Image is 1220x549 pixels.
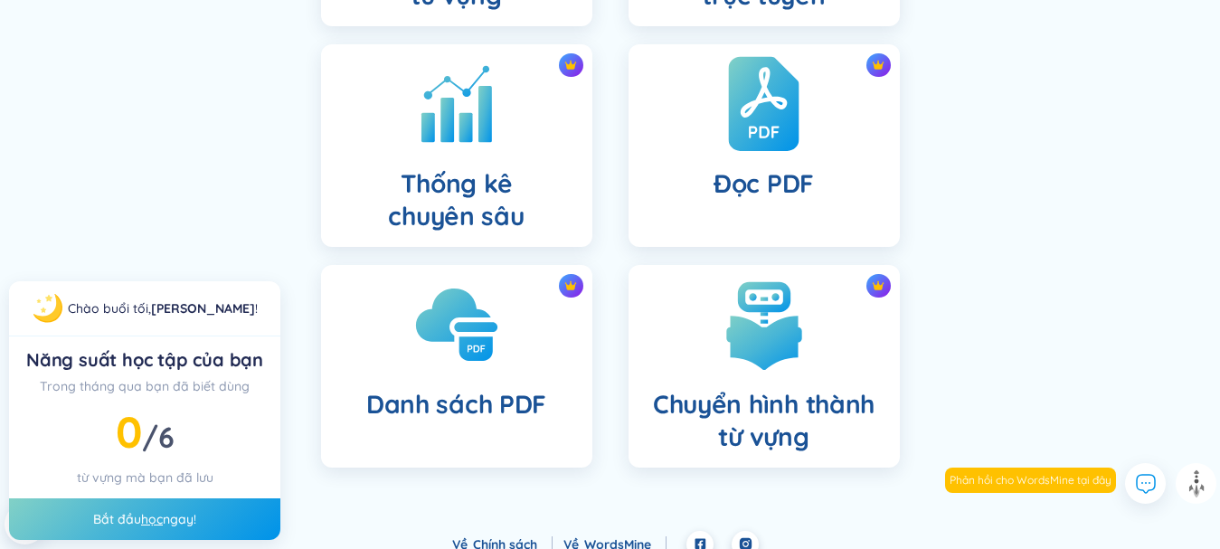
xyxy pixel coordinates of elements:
[564,59,577,71] img: crown icon
[151,300,255,317] a: [PERSON_NAME]
[116,404,142,459] span: 0
[9,498,280,540] div: Bắt đầu ngay!
[872,59,884,71] img: crown icon
[610,265,918,468] a: crown iconChuyển hình thành từ vựng
[158,419,175,455] span: 6
[303,265,610,468] a: crown iconDanh sách PDF
[564,279,577,292] img: crown icon
[68,300,151,317] span: Chào buổi tối ,
[366,388,546,421] h4: Danh sách PDF
[643,388,885,453] h4: Chuyển hình thành từ vựng
[610,44,918,247] a: crown iconĐọc PDF
[1182,469,1211,498] img: to top
[24,376,266,396] div: Trong tháng qua bạn đã biết dùng
[68,298,258,318] div: !
[388,167,524,232] h4: Thống kê chuyên sâu
[303,44,610,247] a: crown iconThống kêchuyên sâu
[24,468,266,487] div: từ vựng mà bạn đã lưu
[24,347,266,373] div: Năng suất học tập của bạn
[141,511,163,527] a: học
[142,419,174,455] span: /
[872,279,884,292] img: crown icon
[714,167,814,200] h4: Đọc PDF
